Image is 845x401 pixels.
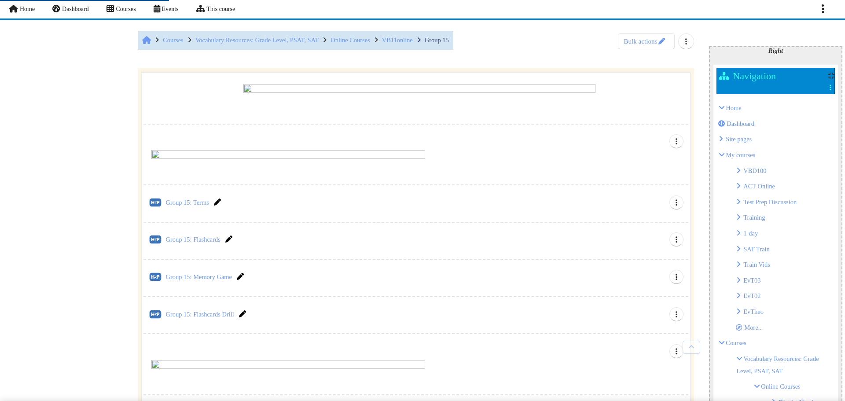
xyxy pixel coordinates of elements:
a: Vocabulary Resources: Grade Level, PSAT, SAT [195,37,319,44]
a: Courses [726,339,746,346]
a: SAT Train [743,246,770,253]
span: Events [162,6,178,12]
span: This course [206,6,235,12]
i: Actions menu [827,85,834,91]
a: Test Prep Discussion [743,199,797,206]
a: Edit [678,33,694,49]
li: ACT Online [736,180,832,192]
i: Edit [672,273,681,280]
a: EvTheo [743,308,764,315]
span: More... [744,324,763,331]
a: Edit [669,195,683,210]
a: Edit [669,134,683,148]
i: Edit [672,311,681,318]
a: Online Courses [331,37,370,44]
h2: Navigation [719,70,776,81]
a: Training [743,214,765,221]
li: Dashboard [719,118,832,130]
img: H5P [148,270,162,284]
a: More... [735,324,763,331]
a: Actions menu [827,84,834,92]
span: Home [20,6,35,12]
i: Edit [682,38,691,45]
i: Edit title [214,199,221,206]
li: More... [736,321,832,334]
a: ACT Online [743,183,775,190]
i: Edit [672,138,681,145]
i: Edit title [225,235,232,243]
a: VB11online [382,37,413,44]
a: VBD100 [743,167,766,174]
a: Group 15: Flashcards [166,236,222,243]
i: Edit [672,199,681,206]
img: H5P [148,232,162,246]
p: Right [710,47,841,55]
i: Edit [672,236,681,243]
nav: Breadcrumb [138,31,453,49]
span: Online Courses [761,383,800,390]
li: Test Prep Discussion [736,196,832,208]
li: Train Vids [736,258,832,271]
li: Training [736,211,832,224]
a: Group 15 [425,37,449,44]
a: Group 15: Memory Game [166,273,234,280]
img: H5P [148,195,162,210]
a: Group 15: Terms [166,199,211,206]
i: Edit title [237,273,244,280]
a: Home [726,104,741,111]
a: EvT02 [743,292,760,299]
li: EvT02 [736,290,832,302]
div: Show / hide the block [828,72,834,79]
a: Dashboard [718,120,754,127]
a: Courses [163,37,184,44]
span: Dashboard [62,6,89,12]
li: VBD100 [736,165,832,177]
span: Courses [116,6,136,12]
img: H5P [148,307,162,321]
a: Edit [669,270,683,284]
li: Knowsys Educational Services LLC [719,133,832,145]
span: Home [142,40,151,41]
li: SAT Train [736,243,832,255]
a: Edit [669,232,683,246]
a: Train Vids [743,261,770,268]
span: Dashboard [727,120,754,127]
i: Edit title [239,310,246,317]
i: Actions menu [822,4,824,14]
a: Edit [669,307,683,321]
li: EvT03 [736,274,832,287]
a: Group 15: Flashcards Drill [166,311,236,318]
span: Knowsys Educational Services LLC [726,136,752,143]
li: 1-day [736,227,832,239]
li: My courses [719,149,832,334]
li: EvTheo [736,305,832,318]
a: Edit [669,344,683,358]
a: My courses [726,151,755,158]
span: Vocabulary Resources: Grade Level, PSAT, SAT [736,355,819,375]
i: Edit [672,348,681,355]
button: Bulk actions [618,33,675,50]
a: 1-day [743,230,758,237]
a: EvT03 [743,277,760,284]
